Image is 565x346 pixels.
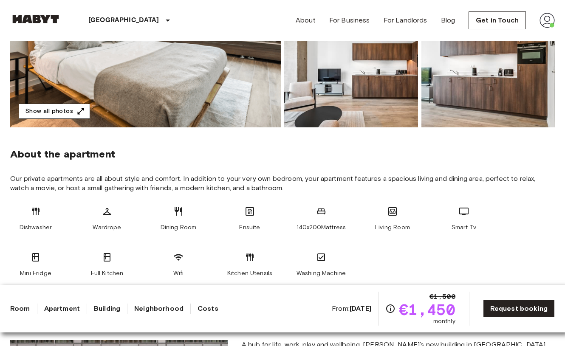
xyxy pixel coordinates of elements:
a: Room [10,304,30,314]
span: Kitchen Utensils [227,269,272,278]
span: Full Kitchen [91,269,124,278]
span: 140x200Mattress [297,223,346,232]
span: monthly [433,317,455,326]
a: Apartment [44,304,80,314]
span: Wardrope [93,223,121,232]
p: [GEOGRAPHIC_DATA] [88,15,159,25]
span: €1,450 [399,302,455,317]
span: Wifi [173,269,184,278]
span: Mini Fridge [20,269,51,278]
img: Habyt [10,15,61,23]
span: Living Room [375,223,410,232]
button: Show all photos [19,104,90,119]
span: Our private apartments are all about style and comfort. In addition to your very own bedroom, you... [10,174,555,193]
a: About [296,15,316,25]
span: Washing Machine [297,269,346,278]
a: Building [94,304,120,314]
a: For Landlords [384,15,427,25]
span: Dining Room [161,223,197,232]
img: avatar [540,13,555,28]
span: About the apartment [10,148,115,160]
a: Costs [198,304,218,314]
a: For Business [329,15,370,25]
svg: Check cost overview for full price breakdown. Please note that discounts apply to new joiners onl... [385,304,395,314]
a: Blog [441,15,455,25]
b: [DATE] [350,304,371,312]
span: Ensuite [239,223,260,232]
span: From: [332,304,371,313]
a: Get in Touch [469,11,526,29]
a: Neighborhood [134,304,184,314]
span: €1,500 [429,292,455,302]
img: Picture of unit BE-23-003-014-001 [421,16,555,127]
span: Smart Tv [452,223,476,232]
span: Dishwasher [20,223,52,232]
a: Request booking [483,300,555,318]
img: Picture of unit BE-23-003-014-001 [284,16,418,127]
